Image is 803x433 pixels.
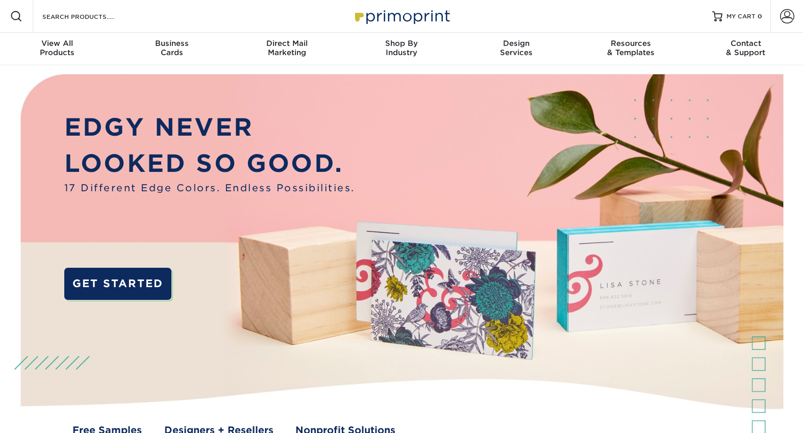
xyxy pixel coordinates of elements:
[230,33,344,65] a: Direct MailMarketing
[573,39,688,48] span: Resources
[115,39,230,48] span: Business
[459,33,573,65] a: DesignServices
[350,5,453,27] img: Primoprint
[573,33,688,65] a: Resources& Templates
[230,39,344,57] div: Marketing
[64,268,171,299] a: GET STARTED
[573,39,688,57] div: & Templates
[344,39,459,48] span: Shop By
[344,39,459,57] div: Industry
[64,181,355,195] span: 17 Different Edge Colors. Endless Possibilities.
[41,10,141,22] input: SEARCH PRODUCTS.....
[688,39,803,48] span: Contact
[688,39,803,57] div: & Support
[64,109,355,145] p: EDGY NEVER
[726,12,756,21] span: MY CART
[344,33,459,65] a: Shop ByIndustry
[459,39,573,57] div: Services
[230,39,344,48] span: Direct Mail
[115,33,230,65] a: BusinessCards
[115,39,230,57] div: Cards
[688,33,803,65] a: Contact& Support
[64,145,355,182] p: LOOKED SO GOOD.
[758,13,762,20] span: 0
[459,39,573,48] span: Design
